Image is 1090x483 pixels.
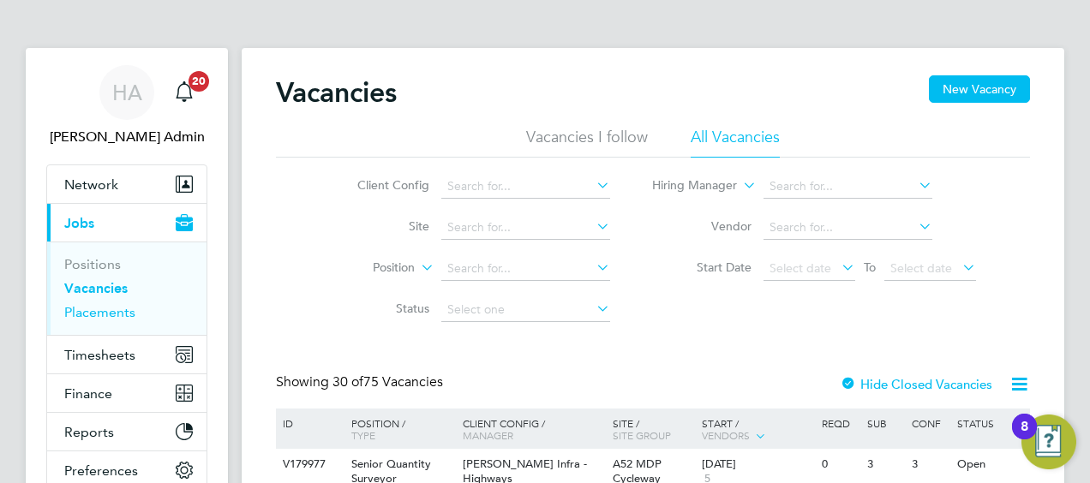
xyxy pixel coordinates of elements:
[64,176,118,193] span: Network
[332,373,363,391] span: 30 of
[332,373,443,391] span: 75 Vacancies
[64,347,135,363] span: Timesheets
[351,428,375,442] span: Type
[691,127,780,158] li: All Vacancies
[64,385,112,402] span: Finance
[458,408,608,450] div: Client Config /
[46,65,207,147] a: HA[PERSON_NAME] Admin
[698,408,817,451] div: Start /
[764,216,932,240] input: Search for...
[840,376,992,392] label: Hide Closed Vacancies
[638,177,737,194] label: Hiring Manager
[859,256,881,278] span: To
[907,408,952,438] div: Conf
[764,175,932,199] input: Search for...
[817,449,862,480] div: 0
[608,408,698,450] div: Site /
[47,241,207,335] div: Jobs
[167,65,201,120] a: 20
[702,457,813,472] div: [DATE]
[47,336,207,373] button: Timesheets
[47,374,207,412] button: Finance
[316,259,415,277] label: Position
[1021,414,1076,469] button: Open Resource Center, 8 new notifications
[331,218,429,234] label: Site
[463,428,513,442] span: Manager
[817,408,862,438] div: Reqd
[441,216,610,240] input: Search for...
[47,204,207,241] button: Jobs
[441,298,610,322] input: Select one
[112,81,142,104] span: HA
[863,408,907,438] div: Sub
[441,257,610,281] input: Search for...
[64,215,94,231] span: Jobs
[653,259,752,275] label: Start Date
[64,424,114,440] span: Reports
[276,373,446,391] div: Showing
[653,218,752,234] label: Vendor
[64,280,128,296] a: Vacancies
[526,127,648,158] li: Vacancies I follow
[929,75,1030,103] button: New Vacancy
[47,413,207,450] button: Reports
[331,301,429,316] label: Status
[278,449,338,480] div: V179977
[64,462,138,479] span: Preferences
[863,449,907,480] div: 3
[702,428,750,442] span: Vendors
[278,408,338,438] div: ID
[907,449,952,480] div: 3
[613,428,671,442] span: Site Group
[338,408,458,450] div: Position /
[64,304,135,320] a: Placements
[46,127,207,147] span: Hays Admin
[276,75,397,110] h2: Vacancies
[953,408,1027,438] div: Status
[47,165,207,203] button: Network
[64,256,121,272] a: Positions
[189,71,209,92] span: 20
[1021,426,1028,449] div: 8
[441,175,610,199] input: Search for...
[331,177,429,193] label: Client Config
[890,260,952,276] span: Select date
[953,449,1027,480] div: Open
[770,260,831,276] span: Select date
